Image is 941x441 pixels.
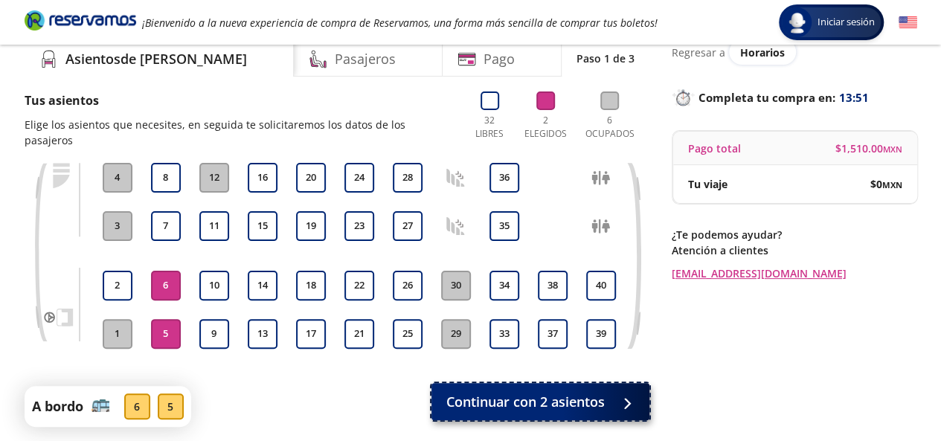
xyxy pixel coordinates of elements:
button: 34 [489,271,519,300]
button: 7 [151,211,181,241]
button: 19 [296,211,326,241]
p: 6 Ocupados [582,114,638,141]
button: 35 [489,211,519,241]
h4: Asientos de [PERSON_NAME] [65,49,247,69]
button: 2 [103,271,132,300]
div: Regresar a ver horarios [672,39,917,65]
p: Paso 1 de 3 [577,51,635,66]
button: 20 [296,163,326,193]
button: 1 [103,319,132,349]
button: 6 [151,271,181,300]
p: Completa tu compra en : [672,87,917,108]
iframe: Messagebird Livechat Widget [855,355,926,426]
button: 21 [344,319,374,349]
button: 27 [393,211,423,241]
p: ¿Te podemos ayudar? [672,227,917,242]
p: 32 Libres [469,114,510,141]
button: 18 [296,271,326,300]
button: English [899,13,917,32]
button: 30 [441,271,471,300]
button: 12 [199,163,229,193]
span: Iniciar sesión [812,15,881,30]
p: Pago total [688,141,741,156]
button: 16 [248,163,277,193]
button: 10 [199,271,229,300]
button: 40 [586,271,616,300]
small: MXN [882,179,902,190]
button: 26 [393,271,423,300]
small: MXN [883,144,902,155]
h4: Pasajeros [335,49,396,69]
button: Continuar con 2 asientos [431,383,649,420]
p: A bordo [32,396,83,416]
button: 23 [344,211,374,241]
i: Brand Logo [25,9,136,31]
a: [EMAIL_ADDRESS][DOMAIN_NAME] [672,265,917,281]
span: $ 0 [870,176,902,192]
em: ¡Bienvenido a la nueva experiencia de compra de Reservamos, una forma más sencilla de comprar tus... [142,16,658,30]
p: Tus asientos [25,91,455,109]
button: 25 [393,319,423,349]
span: 13:51 [839,89,869,106]
button: 39 [586,319,616,349]
span: Horarios [740,45,785,59]
a: Brand Logo [25,9,136,36]
button: 3 [103,211,132,241]
p: 2 Elegidos [521,114,571,141]
button: 9 [199,319,229,349]
p: Tu viaje [688,176,728,192]
button: 29 [441,319,471,349]
p: Elige los asientos que necesites, en seguida te solicitaremos los datos de los pasajeros [25,117,455,148]
button: 37 [538,319,568,349]
p: Atención a clientes [672,242,917,258]
button: 15 [248,211,277,241]
button: 24 [344,163,374,193]
p: Regresar a [672,45,725,60]
span: Continuar con 2 asientos [446,392,605,412]
button: 28 [393,163,423,193]
h4: Pago [484,49,515,69]
button: 22 [344,271,374,300]
button: 11 [199,211,229,241]
div: 6 [124,393,150,419]
button: 14 [248,271,277,300]
button: 4 [103,163,132,193]
span: $ 1,510.00 [835,141,902,156]
div: 5 [158,393,184,419]
button: 8 [151,163,181,193]
button: 33 [489,319,519,349]
button: 38 [538,271,568,300]
button: 36 [489,163,519,193]
button: 5 [151,319,181,349]
button: 13 [248,319,277,349]
button: 17 [296,319,326,349]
